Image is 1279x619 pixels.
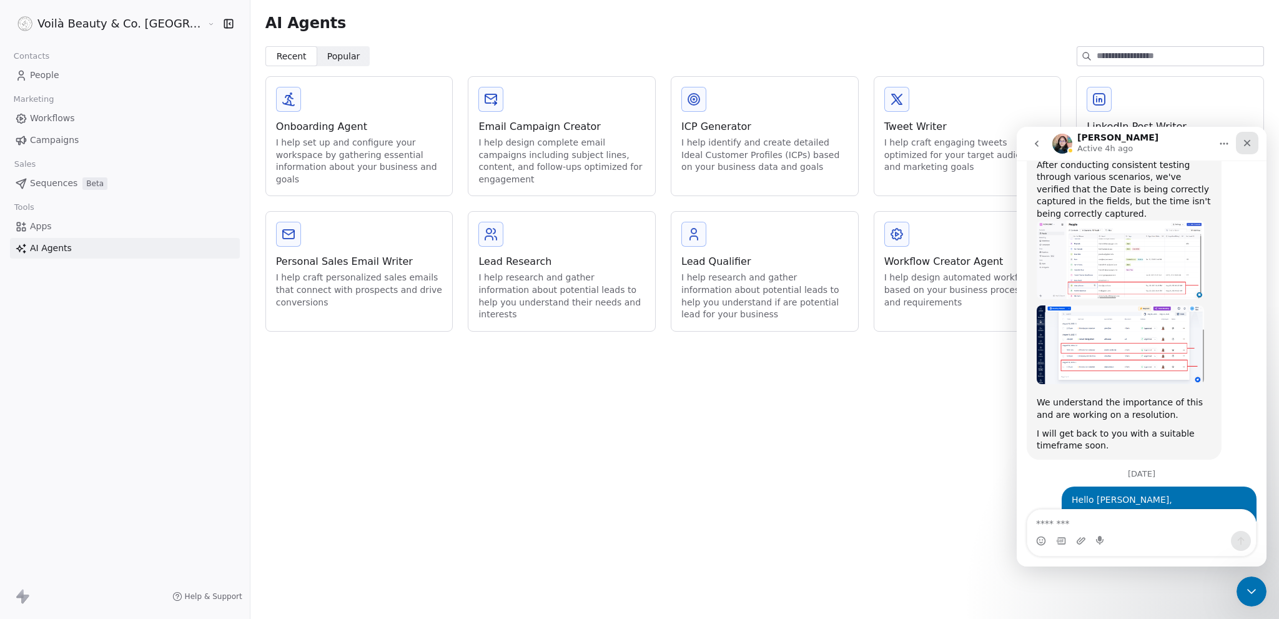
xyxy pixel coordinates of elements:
button: Send a message… [214,404,234,424]
button: Upload attachment [59,409,69,419]
div: Lead Qualifier [681,254,848,269]
iframe: Intercom live chat [1237,577,1267,607]
div: Email Campaign Creator [478,119,645,134]
div: Workflow Creator Agent [884,254,1051,269]
span: Voilà Beauty & Co. [GEOGRAPHIC_DATA] [37,16,204,32]
div: Hello [PERSON_NAME],Yes, I mentioned this in my previous chat. The date is now corrected, and onl... [45,360,240,547]
span: Sequences [30,177,77,190]
div: I help research and gather information about potential leads to help you understand their needs a... [478,272,645,320]
div: Tweet Writer [884,119,1051,134]
span: Tools [9,198,39,217]
iframe: Intercom live chat [1017,127,1267,567]
textarea: Message… [11,383,239,404]
div: I help set up and configure your workspace by gathering essential information about your business... [276,137,443,186]
a: Apps [10,216,240,237]
div: Manuel says… [10,360,240,557]
span: Workflows [30,112,75,125]
div: I help research and gather information about potential leads to help you understand if are potent... [681,272,848,320]
div: I help design automated workflows based on your business processes and requirements [884,272,1051,309]
div: LinkedIn Post Writer [1087,119,1253,134]
span: Help & Support [185,592,242,602]
span: Sales [9,155,41,174]
div: I help craft engaging tweets optimized for your target audience and marketing goals [884,137,1051,174]
span: Campaigns [30,134,79,147]
span: Apps [30,220,52,233]
button: Gif picker [39,409,49,419]
div: Personal Sales Email Writer [276,254,443,269]
a: People [10,65,240,86]
span: Marketing [8,90,59,109]
div: I help craft personalized sales emails that connect with prospects and drive conversions [276,272,443,309]
a: AI Agents [10,238,240,259]
button: Voilà Beauty & Co. [GEOGRAPHIC_DATA] [15,13,198,34]
span: AI Agents [265,14,346,32]
a: Campaigns [10,130,240,151]
span: People [30,69,59,82]
span: AI Agents [30,242,72,255]
a: Workflows [10,108,240,129]
span: Beta [82,177,107,190]
a: Help & Support [172,592,242,602]
span: Contacts [8,47,55,66]
div: Lead Research [478,254,645,269]
span: Popular [327,50,360,63]
div: Hello [PERSON_NAME], [55,367,230,380]
div: I help design complete email campaigns including subject lines, content, and follow-ups optimized... [478,137,645,186]
button: Start recording [79,409,89,419]
button: Emoji picker [19,409,29,419]
a: SequencesBeta [10,173,240,194]
div: ICP Generator [681,119,848,134]
img: Voila_Beauty_And_Co_Logo.png [17,16,32,31]
div: I help identify and create detailed Ideal Customer Profiles (ICPs) based on your business data an... [681,137,848,174]
div: Onboarding Agent [276,119,443,134]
